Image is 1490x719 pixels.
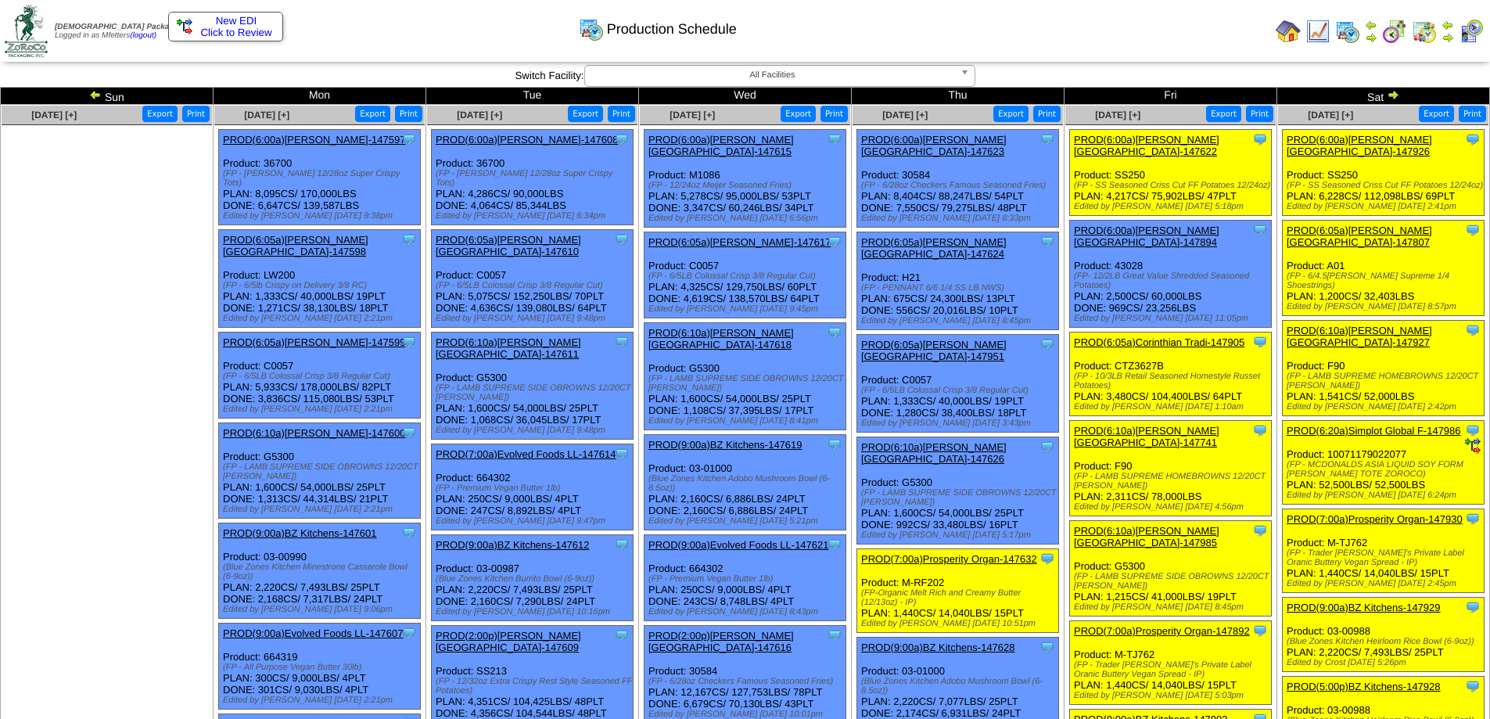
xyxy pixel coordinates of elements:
[861,530,1058,540] div: Edited by [PERSON_NAME] [DATE] 5:17pm
[426,88,639,105] td: Tue
[401,232,417,247] img: Tooltip
[1465,131,1481,147] img: Tooltip
[882,110,928,120] a: [DATE] [+]
[1033,106,1061,122] button: Print
[1335,19,1360,44] img: calendarprod.gif
[223,627,404,639] a: PROD(9:00a)Evolved Foods LL-147607
[223,134,405,146] a: PROD(6:00a)[PERSON_NAME]-147597
[401,625,417,641] img: Tooltip
[1412,19,1437,44] img: calendarinout.gif
[993,106,1029,122] button: Export
[852,88,1065,105] td: Thu
[1070,421,1272,516] div: Product: F90 PLAN: 2,311CS / 78,000LBS
[1246,106,1273,122] button: Print
[436,383,633,402] div: (FP - LAMB SUPREME SIDE OBROWNS 12/20CT [PERSON_NAME])
[861,316,1058,325] div: Edited by [PERSON_NAME] [DATE] 8:45pm
[648,134,794,157] a: PROD(6:00a)[PERSON_NAME][GEOGRAPHIC_DATA]-147615
[857,130,1059,228] div: Product: 30584 PLAN: 8,404CS / 88,247LBS / 54PLT DONE: 7,550CS / 79,275LBS / 48PLT
[1287,302,1484,311] div: Edited by [PERSON_NAME] [DATE] 8:57pm
[216,15,257,27] span: New EDI
[1465,422,1481,438] img: Tooltip
[857,437,1059,545] div: Product: G5300 PLAN: 1,600CS / 54,000LBS / 25PLT DONE: 992CS / 33,480LBS / 16PLT
[432,333,634,440] div: Product: G5300 PLAN: 1,600CS / 54,000LBS / 25PLT DONE: 1,068CS / 36,045LBS / 17PLT
[1074,402,1271,412] div: Edited by [PERSON_NAME] [DATE] 1:10am
[1276,19,1301,44] img: home.gif
[648,271,846,281] div: (FP - 6/5LB Colossal Crisp 3/8 Regular Cut)
[182,106,210,122] button: Print
[1287,579,1484,588] div: Edited by [PERSON_NAME] [DATE] 2:45pm
[1252,131,1268,147] img: Tooltip
[1074,602,1271,612] div: Edited by [PERSON_NAME] [DATE] 8:45pm
[1070,130,1272,216] div: Product: SS250 PLAN: 4,217CS / 75,902LBS / 47PLT
[432,535,634,621] div: Product: 03-00987 PLAN: 2,220CS / 7,493LBS / 25PLT DONE: 2,160CS / 7,290LBS / 24PLT
[1039,131,1055,147] img: Tooltip
[1459,106,1486,122] button: Print
[648,236,831,248] a: PROD(6:05a)[PERSON_NAME]-147617
[1465,438,1481,454] img: ediSmall.gif
[436,630,581,653] a: PROD(2:00p)[PERSON_NAME][GEOGRAPHIC_DATA]-147609
[1039,234,1055,250] img: Tooltip
[1419,106,1454,122] button: Export
[1074,625,1250,637] a: PROD(7:00a)Prosperity Organ-147892
[648,474,846,493] div: (Blue Zones Kitchen Adobo Mushroom Bowl (6-8.5oz))
[1074,336,1244,348] a: PROD(6:05a)Corinthian Tradi-147905
[219,230,421,328] div: Product: LW200 PLAN: 1,333CS / 40,000LBS / 19PLT DONE: 1,271CS / 38,130LBS / 18PLT
[1283,321,1485,416] div: Product: F90 PLAN: 1,541CS / 52,000LBS
[1074,502,1271,512] div: Edited by [PERSON_NAME] [DATE] 4:56pm
[401,425,417,440] img: Tooltip
[1287,202,1484,211] div: Edited by [PERSON_NAME] [DATE] 2:41pm
[648,630,794,653] a: PROD(2:00p)[PERSON_NAME][GEOGRAPHIC_DATA]-147616
[1465,322,1481,338] img: Tooltip
[177,15,275,38] a: New EDI Click to Review
[579,16,604,41] img: calendarprod.gif
[1459,19,1484,44] img: calendarcustomer.gif
[1308,110,1353,120] a: [DATE] [+]
[1465,599,1481,615] img: Tooltip
[223,563,420,581] div: (Blue Zones Kitchen Minestrone Casserole Bowl (6-9oz))
[781,106,816,122] button: Export
[1287,681,1441,692] a: PROD(5:00p)BZ Kitchens-147928
[861,339,1007,362] a: PROD(6:05a)[PERSON_NAME][GEOGRAPHIC_DATA]-147951
[648,416,846,426] div: Edited by [PERSON_NAME] [DATE] 8:41pm
[1287,637,1484,646] div: (Blue Zones Kitchen Heirloom Rice Bowl (6-9oz))
[1287,325,1432,348] a: PROD(6:10a)[PERSON_NAME][GEOGRAPHIC_DATA]-147927
[1074,572,1271,591] div: (FP - LAMB SUPREME SIDE OBROWNS 12/20CT [PERSON_NAME])
[223,505,420,514] div: Edited by [PERSON_NAME] [DATE] 2:21pm
[1074,202,1271,211] div: Edited by [PERSON_NAME] [DATE] 5:18pm
[861,236,1007,260] a: PROD(6:05a)[PERSON_NAME][GEOGRAPHIC_DATA]-147624
[223,427,405,439] a: PROD(6:10a)[PERSON_NAME]-147600
[648,304,846,314] div: Edited by [PERSON_NAME] [DATE] 9:45pm
[1070,333,1272,416] div: Product: CTZ3627B PLAN: 3,480CS / 104,400LBS / 64PLT
[31,110,77,120] a: [DATE] [+]
[401,525,417,541] img: Tooltip
[861,419,1058,428] div: Edited by [PERSON_NAME] [DATE] 3:43pm
[861,283,1058,293] div: (FP - PENNANT 6/6 1/4 SS LB NWS)
[1287,425,1461,437] a: PROD(6:20a)Simplot Global F-147986
[861,553,1037,565] a: PROD(7:00a)Prosperity Organ-147632
[644,232,846,318] div: Product: C0057 PLAN: 4,325CS / 129,750LBS / 60PLT DONE: 4,619CS / 138,570LBS / 64PLT
[432,444,634,530] div: Product: 664302 PLAN: 250CS / 9,000LBS / 4PLT DONE: 247CS / 8,892LBS / 4PLT
[1287,513,1463,525] a: PROD(7:00a)Prosperity Organ-147930
[648,574,846,584] div: (FP - Premium Vegan Butter 1lb)
[1252,623,1268,638] img: Tooltip
[1,88,214,105] td: Sun
[1287,658,1484,667] div: Edited by Crost [DATE] 5:26pm
[1287,491,1484,500] div: Edited by [PERSON_NAME] [DATE] 6:24pm
[857,232,1059,330] div: Product: H21 PLAN: 675CS / 24,300LBS / 13PLT DONE: 556CS / 20,016LBS / 10PLT
[55,23,185,31] span: [DEMOGRAPHIC_DATA] Packaging
[223,696,420,705] div: Edited by [PERSON_NAME] [DATE] 2:21pm
[223,372,420,381] div: (FP - 6/5LB Colossal Crisp 3/8 Regular Cut)
[1074,314,1271,323] div: Edited by [PERSON_NAME] [DATE] 11:05pm
[670,110,715,120] a: [DATE] [+]
[1365,31,1377,44] img: arrowright.gif
[401,131,417,147] img: Tooltip
[142,106,178,122] button: Export
[1442,31,1454,44] img: arrowright.gif
[223,281,420,290] div: (FP - 6/5lb Crispy on Delivery 3/8 RC)
[436,169,633,188] div: (FP - [PERSON_NAME] 12/28oz Super Crispy Tots)
[1074,691,1271,700] div: Edited by [PERSON_NAME] [DATE] 5:03pm
[1283,421,1485,505] div: Product: 10071179022077 PLAN: 52,500LBS / 52,500LBS
[1039,551,1055,566] img: Tooltip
